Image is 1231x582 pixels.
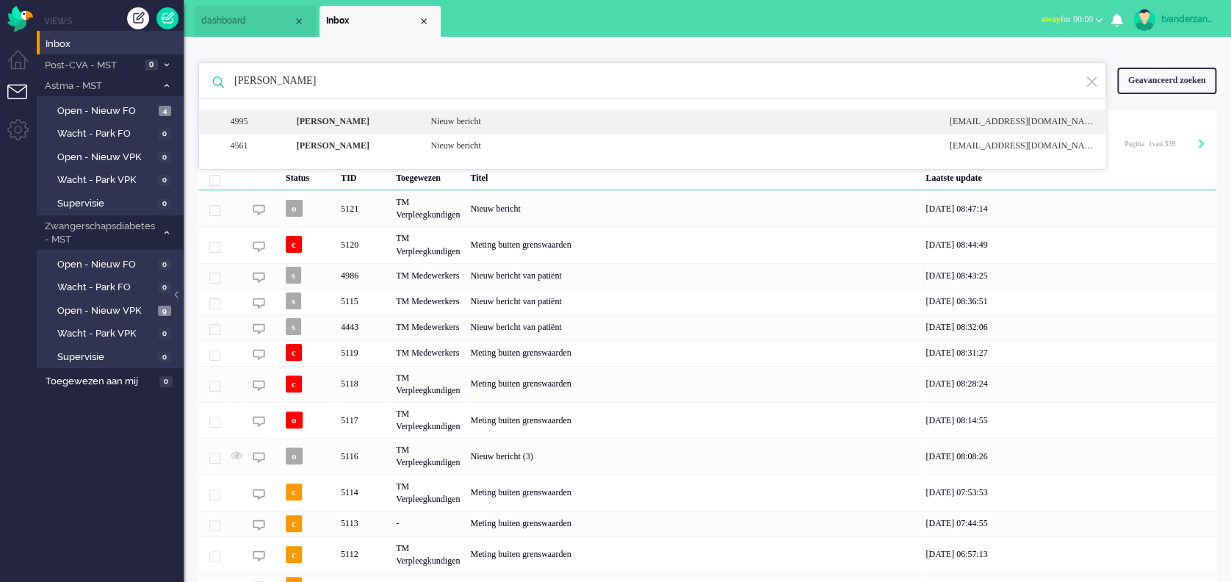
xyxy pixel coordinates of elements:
[57,304,154,318] span: Open - Nieuw VPK
[920,475,1216,511] div: [DATE] 07:53:53
[43,59,140,73] span: Post-CVA - MST
[159,106,171,117] span: 4
[57,173,154,187] span: Wacht - Park VPK
[286,484,302,500] span: c
[391,315,465,340] div: TM Medewerkers
[253,451,265,464] img: ic_chat_grey.svg
[198,190,1216,226] div: 5121
[465,511,920,536] div: Meting buiten grenswaarden
[253,240,265,253] img: ic_chat_grey.svg
[7,6,33,32] img: flow_omnibird.svg
[286,200,303,217] span: o
[326,15,418,27] span: Inbox
[43,279,182,295] a: Wacht - Park FO 0
[57,258,154,272] span: Open - Nieuw FO
[286,546,302,563] span: c
[253,415,265,428] img: ic_chat_grey.svg
[391,190,465,226] div: TM Verpleegkundigen
[145,60,158,71] span: 0
[465,226,920,262] div: Meting buiten grenswaarden
[57,151,154,165] span: Open - Nieuw VPK
[293,15,305,27] div: Close tab
[391,161,465,190] div: Toegewezen
[158,259,171,270] span: 0
[43,79,156,93] span: Astma - MST
[156,7,178,29] a: Quick Ticket
[57,127,154,141] span: Wacht - Park FO
[286,236,302,253] span: c
[336,315,391,340] div: 4443
[465,366,920,402] div: Meting buiten grenswaarden
[465,161,920,190] div: Titel
[465,315,920,340] div: Nieuw bericht van patiënt
[43,171,182,187] a: Wacht - Park VPK 0
[57,351,154,364] span: Supervisie
[57,197,154,211] span: Supervisie
[1133,9,1155,31] img: avatar
[1198,137,1205,152] div: Next
[1032,9,1111,30] button: awayfor 00:09
[159,376,173,387] span: 0
[419,115,938,128] div: Nieuw bericht
[939,140,1100,152] div: [EMAIL_ADDRESS][DOMAIN_NAME]
[1161,12,1216,26] div: tvanderzanden
[920,315,1216,340] div: [DATE] 08:32:06
[920,190,1216,226] div: [DATE] 08:47:14
[391,366,465,402] div: TM Verpleegkundigen
[198,366,1216,402] div: 5118
[57,104,155,118] span: Open - Nieuw FO
[253,550,265,562] img: ic_chat_grey.svg
[7,10,33,21] a: Omnidesk
[336,366,391,402] div: 5118
[43,195,182,211] a: Supervisie 0
[391,536,465,572] div: TM Verpleegkundigen
[286,448,303,464] span: o
[43,325,182,341] a: Wacht - Park VPK 0
[939,115,1100,128] div: [EMAIL_ADDRESS][DOMAIN_NAME]
[223,63,1086,98] input: Zoek: ticket ID, patiëntnaam, klant ID, inhoud, titel, adres
[195,6,316,37] li: Dashboard
[336,402,391,438] div: 5117
[253,323,265,335] img: ic_chat_grey.svg
[419,140,938,152] div: Nieuw bericht
[297,140,369,151] b: [PERSON_NAME]
[43,302,182,318] a: Open - Nieuw VPK 9
[286,515,302,532] span: c
[391,511,465,536] div: -
[391,226,465,262] div: TM Verpleegkundigen
[920,366,1216,402] div: [DATE] 08:28:24
[286,412,303,428] span: o
[43,220,156,247] span: Zwangerschapsdiabetes - MST
[336,289,391,315] div: 5115
[465,263,920,289] div: Nieuw bericht van patiënt
[43,35,184,51] a: Inbox
[391,340,465,366] div: TM Medewerkers
[297,116,369,126] b: [PERSON_NAME]
[198,438,1216,474] div: 5116
[7,119,40,152] li: Admin menu
[320,6,441,37] li: View
[465,402,920,438] div: Meting buiten grenswaarden
[253,297,265,309] img: ic_chat_grey.svg
[1041,14,1093,24] span: for 00:09
[465,438,920,474] div: Nieuw bericht (3)
[253,204,265,216] img: ic_chat_grey.svg
[336,536,391,572] div: 5112
[391,289,465,315] div: TM Medewerkers
[920,161,1216,190] div: Laatste update
[198,263,1216,289] div: 4986
[336,226,391,262] div: 5120
[1117,68,1216,93] div: Geavanceerd zoeken
[920,226,1216,262] div: [DATE] 08:44:49
[253,519,265,531] img: ic_chat_grey.svg
[391,402,465,438] div: TM Verpleegkundigen
[920,263,1216,289] div: [DATE] 08:43:25
[57,281,154,295] span: Wacht - Park FO
[920,438,1216,474] div: [DATE] 08:08:26
[198,315,1216,340] div: 4443
[198,402,1216,438] div: 5117
[7,85,40,118] li: Tickets menu
[1124,132,1205,154] div: Pagination
[223,115,285,128] div: 4995
[1085,75,1098,89] img: ic-exit.svg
